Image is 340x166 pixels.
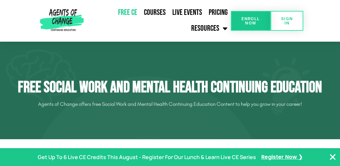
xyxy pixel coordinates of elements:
a: Courses [141,5,169,20]
a: Enroll Now [231,11,271,31]
a: Resources [188,20,231,37]
a: Free CE [115,5,141,20]
a: Live Events [169,5,205,20]
a: Pricing [205,5,231,20]
button: Close Banner [329,153,337,161]
p: Agents of Change offers free Social Work and Mental Health Continuing Education Content to help y... [3,99,337,109]
h1: Free Social Work and Mental Health Continuing Education [3,78,337,97]
p: Get Up To 6 Live CE Credits This August - Register For Our Lunch & Learn Live CE Series [38,152,256,162]
nav: Menu [86,5,231,37]
a: SIGN IN [271,11,304,31]
a: Register Now ❯ [261,152,303,162]
span: Enroll Now [241,17,260,25]
span: SIGN IN [281,17,293,25]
